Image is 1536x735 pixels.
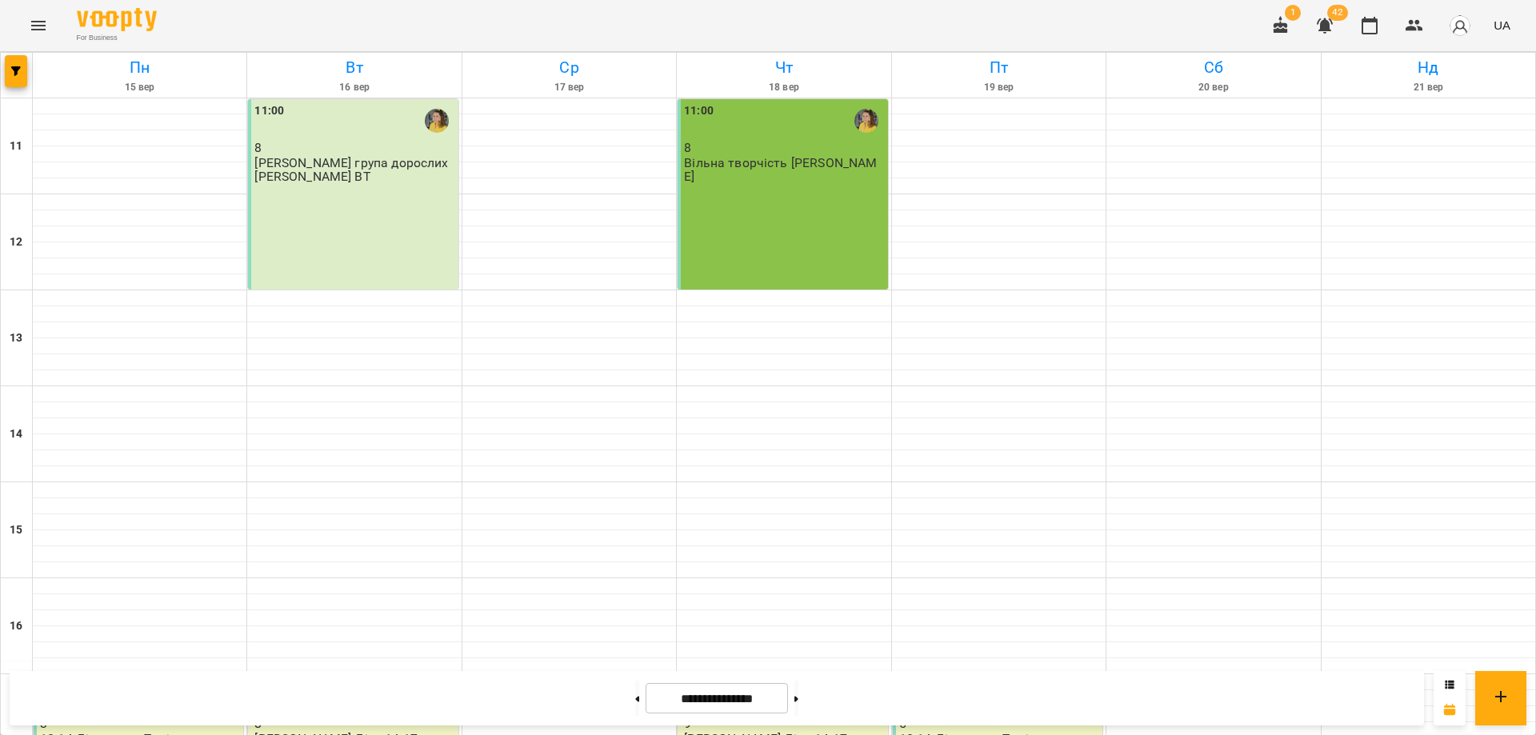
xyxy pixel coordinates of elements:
[19,6,58,45] button: Menu
[10,330,22,347] h6: 13
[35,55,244,80] h6: Пн
[1487,10,1517,40] button: UA
[77,8,157,31] img: Voopty Logo
[10,234,22,251] h6: 12
[854,109,878,133] img: Ірина Шек
[1109,80,1318,95] h6: 20 вер
[250,55,458,80] h6: Вт
[465,55,674,80] h6: Ср
[254,156,454,184] p: [PERSON_NAME] група дорослих [PERSON_NAME] ВТ
[894,80,1103,95] h6: 19 вер
[1285,5,1301,21] span: 1
[1324,55,1533,80] h6: Нд
[894,55,1103,80] h6: Пт
[10,425,22,443] h6: 14
[684,141,884,154] p: 8
[1109,55,1318,80] h6: Сб
[1494,17,1510,34] span: UA
[684,156,884,184] p: Вільна творчість [PERSON_NAME]
[1449,14,1471,37] img: avatar_s.png
[684,102,714,120] label: 11:00
[250,80,458,95] h6: 16 вер
[679,80,888,95] h6: 18 вер
[1327,5,1348,21] span: 42
[254,102,284,120] label: 11:00
[77,33,157,43] span: For Business
[1324,80,1533,95] h6: 21 вер
[35,80,244,95] h6: 15 вер
[425,109,449,133] img: Ірина Шек
[10,138,22,155] h6: 11
[10,521,22,539] h6: 15
[679,55,888,80] h6: Чт
[465,80,674,95] h6: 17 вер
[10,617,22,635] h6: 16
[254,141,454,154] p: 8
